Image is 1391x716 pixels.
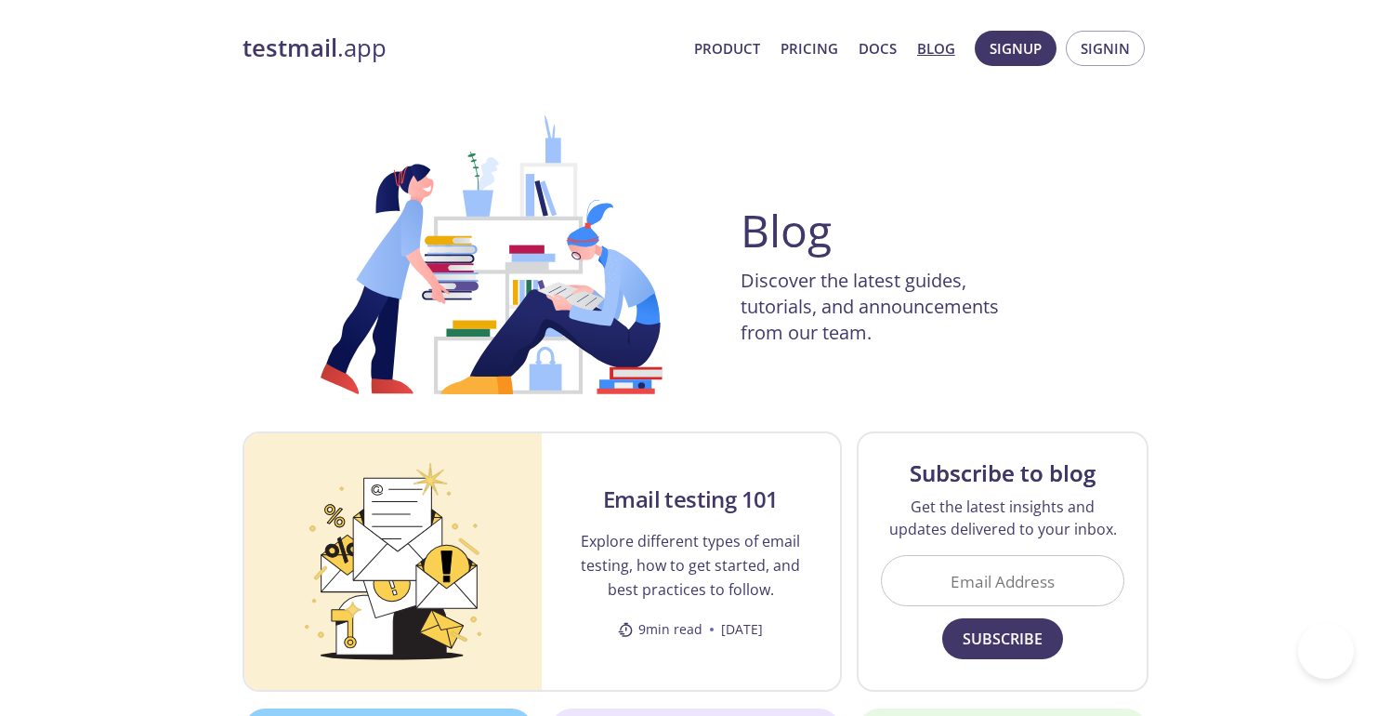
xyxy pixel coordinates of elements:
[910,458,1096,488] h3: Subscribe to blog
[781,36,838,60] a: Pricing
[721,620,763,639] time: [DATE]
[603,484,779,514] h2: Email testing 101
[564,529,818,602] p: Explore different types of email testing, how to get started, and best practices to follow.
[741,268,1038,346] p: Discover the latest guides, tutorials, and announcements from our team.
[975,31,1056,66] button: Signup
[618,620,702,639] span: 9 min read
[1081,36,1130,60] span: Signin
[243,33,679,64] a: testmail.app
[694,36,760,60] a: Product
[859,36,897,60] a: Docs
[243,32,337,64] strong: testmail
[244,433,543,690] img: Email testing 101
[287,115,696,394] img: BLOG-HEADER
[1298,623,1354,679] iframe: Help Scout Beacon - Open
[917,36,955,60] a: Blog
[243,431,842,692] a: Email testing 101Email testing 101Explore different types of email testing, how to get started, a...
[963,626,1043,652] span: Subscribe
[1066,31,1145,66] button: Signin
[741,208,832,253] h1: Blog
[881,496,1125,540] p: Get the latest insights and updates delivered to your inbox.
[990,36,1042,60] span: Signup
[942,618,1063,659] button: Subscribe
